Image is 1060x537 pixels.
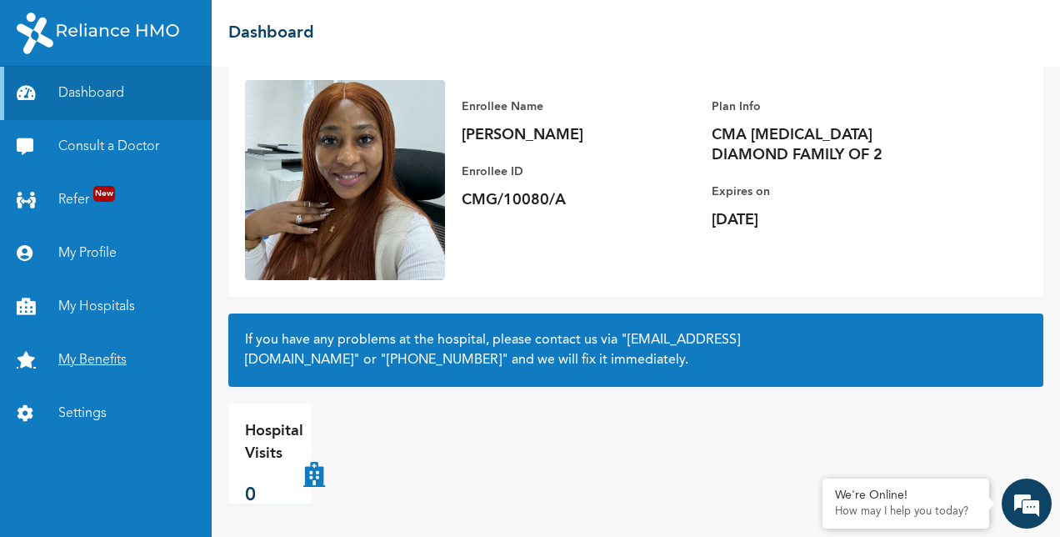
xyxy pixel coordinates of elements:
div: We're Online! [835,489,977,503]
div: Minimize live chat window [273,8,313,48]
img: RelianceHMO's Logo [17,13,179,54]
img: Enrollee [245,80,445,280]
p: CMA [MEDICAL_DATA] DIAMOND FAMILY OF 2 [712,125,945,165]
p: How may I help you today? [835,505,977,519]
h2: If you have any problems at the hospital, please contact us via or and we will fix it immediately. [245,330,1027,370]
p: [PERSON_NAME] [462,125,695,145]
span: New [93,186,115,202]
span: Conversation [8,479,163,491]
div: Chat with us now [87,93,280,115]
p: 0 [245,482,303,509]
h2: Dashboard [228,21,314,46]
p: Expires on [712,182,945,202]
p: Hospital Visits [245,420,303,465]
a: "[PHONE_NUMBER]" [380,354,508,367]
p: Enrollee Name [462,97,695,117]
p: Plan Info [712,97,945,117]
p: Enrollee ID [462,162,695,182]
p: CMG/10080/A [462,190,695,210]
img: d_794563401_company_1708531726252_794563401 [31,83,67,125]
p: [DATE] [712,210,945,230]
div: FAQs [163,450,318,502]
span: We're online! [97,178,230,347]
textarea: Type your message and hit 'Enter' [8,392,317,450]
